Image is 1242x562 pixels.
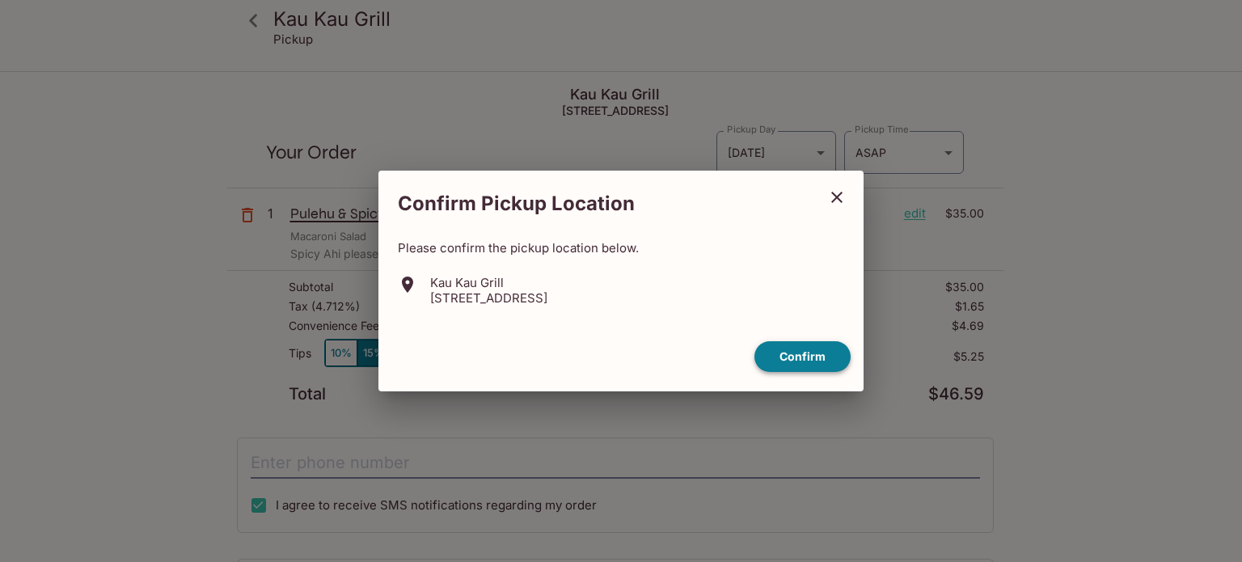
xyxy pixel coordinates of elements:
[754,341,851,373] button: confirm
[378,184,817,224] h2: Confirm Pickup Location
[398,240,844,256] p: Please confirm the pickup location below.
[817,177,857,218] button: close
[430,275,547,290] p: Kau Kau Grill
[430,290,547,306] p: [STREET_ADDRESS]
